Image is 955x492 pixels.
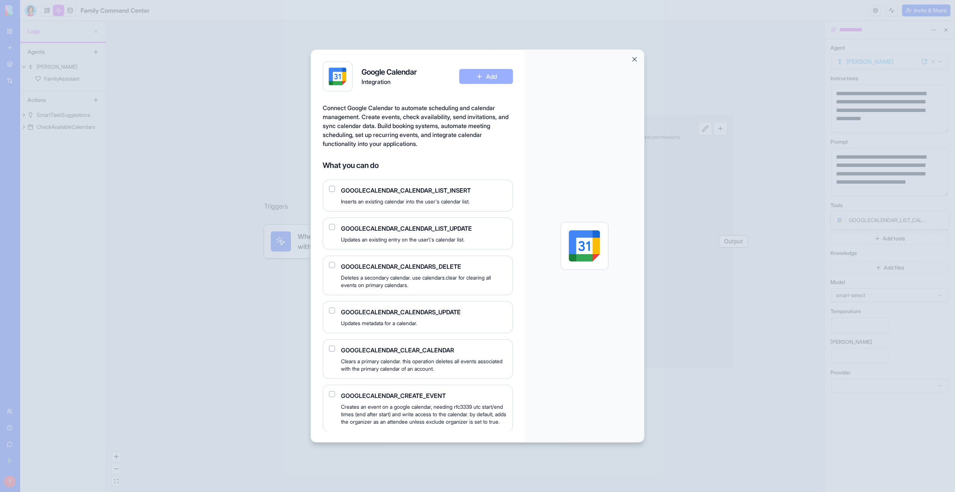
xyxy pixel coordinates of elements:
span: GOOGLECALENDAR_CALENDAR_LIST_UPDATE [341,224,507,233]
span: GOOGLECALENDAR_CALENDARS_UPDATE [341,308,507,317]
span: Updates an existing entry on the user\'s calendar list. [341,236,507,243]
h4: Google Calendar [361,67,417,77]
span: GOOGLECALENDAR_CLEAR_CALENDAR [341,346,507,355]
span: Inserts an existing calendar into the user's calendar list. [341,198,507,205]
span: GOOGLECALENDAR_CALENDARS_DELETE [341,262,507,271]
span: GOOGLECALENDAR_CALENDAR_LIST_INSERT [341,186,507,195]
span: Connect Google Calendar to automate scheduling and calendar management. Create events, check avai... [323,104,508,147]
span: GOOGLECALENDAR_CREATE_EVENT [341,391,507,400]
span: Integration [361,77,417,86]
span: Deletes a secondary calendar. use calendars.clear for clearing all events on primary calendars. [341,274,507,289]
h4: What you can do [323,160,513,171]
span: Creates an event on a google calendar, needing rfc3339 utc start/end times (end after start) and ... [341,403,507,426]
span: Clears a primary calendar. this operation deletes all events associated with the primary calendar... [341,358,507,373]
span: Updates metadata for a calendar. [341,320,507,327]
